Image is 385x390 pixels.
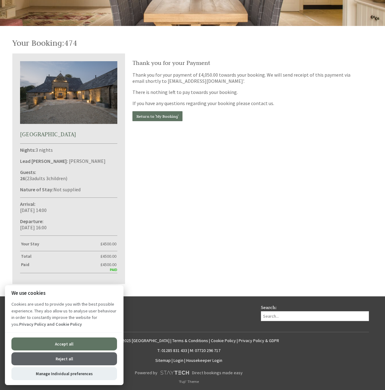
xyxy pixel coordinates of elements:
span: 4500.00 [103,253,116,259]
span: £ [100,253,116,259]
a: M: 07720 296 717 [190,348,220,353]
span: [PERSON_NAME] [69,158,106,164]
button: Accept all [11,337,117,350]
span: 23 [27,175,32,181]
span: £ [100,241,116,247]
button: Reject all [11,352,117,365]
a: Your Booking: [12,38,64,48]
strong: Nights: [20,147,36,153]
strong: Your Stay [21,241,100,247]
a: Login [174,358,183,363]
h2: [GEOGRAPHIC_DATA] [20,130,117,138]
p: Not supplied [20,186,117,193]
p: [DATE] 16:00 [20,218,117,231]
p: 'Fuji' Theme [9,379,369,384]
h1: 474 [12,38,365,48]
strong: Paid [21,262,100,267]
strong: Nature of Stay: [20,186,53,193]
strong: Departure: [20,218,44,224]
span: | [184,358,185,363]
a: Cookie Policy [211,338,236,343]
strong: Guests: [20,169,36,175]
span: | [170,338,171,343]
strong: Total [21,253,100,259]
a: Housekeeper Login [186,358,222,363]
p: There is nothing left to pay towards your booking. [132,89,360,95]
a: Terms & Conditions [172,338,208,343]
h2: Thank you for your Payment [132,59,360,66]
span: 3 [46,175,48,181]
p: Thank you for your payment of £4,050.00 towards your booking. We will send receipt of this paymen... [132,72,360,84]
span: | [209,338,210,343]
span: 4500.00 [103,241,116,247]
span: s [43,175,45,181]
input: Search... [261,311,369,321]
h3: Connect with us: [9,307,254,313]
span: child [45,175,66,181]
h3: Search: [261,304,369,310]
span: | [188,348,189,353]
span: | [237,338,238,343]
a: Privacy Policy & GDPR [239,338,279,343]
p: Cookies are used to provide you with the best possible experience. They also allow us to analyse ... [5,301,123,332]
a: Sitemap [155,358,171,363]
div: PAID [20,267,117,272]
strong: 26 [20,175,25,181]
a: Powered byDirect bookings made easy [9,367,369,378]
span: 4500.00 [103,262,116,267]
strong: Arrival: [20,201,36,207]
a: Privacy Policy and Cookie Policy [19,321,82,327]
a: Return to 'My Booking' [132,111,182,121]
a: T: 01285 831 433 [157,348,187,353]
a: [GEOGRAPHIC_DATA] [20,120,117,138]
h2: We use cookies [5,290,123,296]
img: An image of 'Cotswold Park Barns' [20,61,117,124]
button: Manage Individual preferences [11,367,117,380]
strong: Lead [PERSON_NAME]: [20,158,68,164]
img: scrumpy.png [160,369,190,376]
a: © Copyright 2025 [GEOGRAPHIC_DATA] [99,338,169,343]
p: [DATE] 14:00 [20,201,117,213]
span: ren [59,175,66,181]
p: If you have any questions regarding your booking please contact us. [132,100,360,106]
span: ( ) [20,175,67,181]
p: 3 nights [20,147,117,153]
span: | [172,358,173,363]
span: adult [27,175,45,181]
span: £ [100,262,116,267]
